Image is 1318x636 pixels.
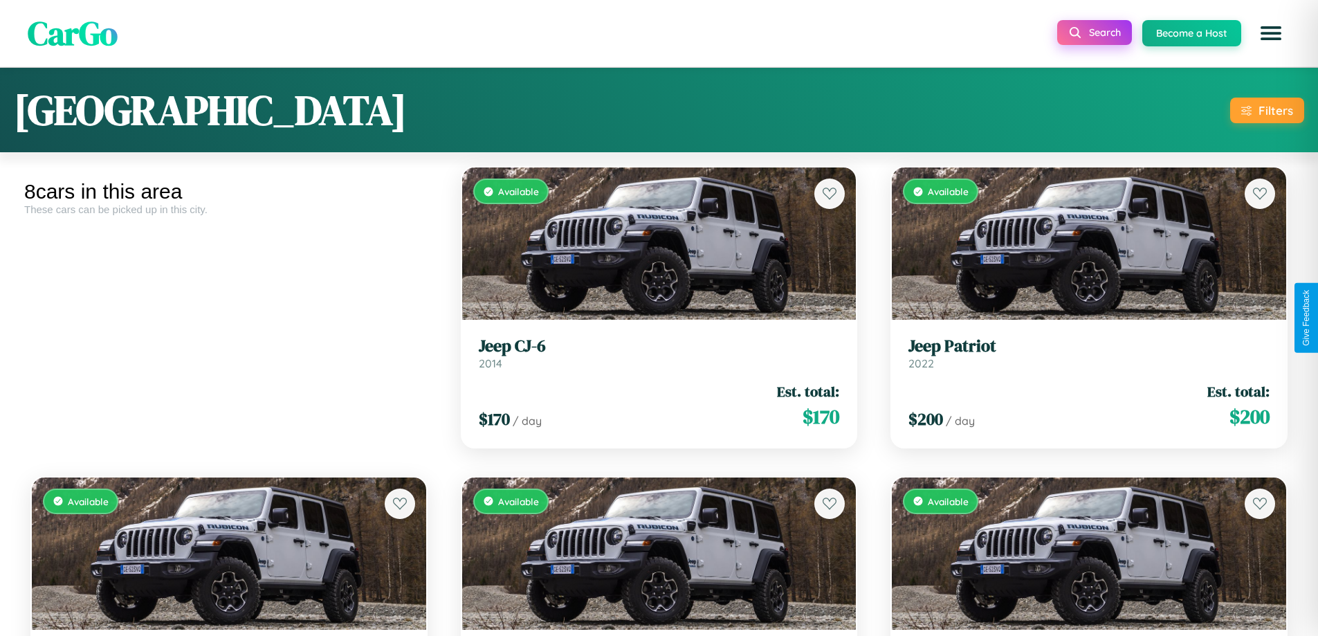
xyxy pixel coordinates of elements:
span: Available [928,185,969,197]
span: Available [68,496,109,507]
span: $ 170 [803,403,839,430]
span: 2022 [908,356,934,370]
div: These cars can be picked up in this city. [24,203,434,215]
a: Jeep Patriot2022 [908,336,1270,370]
h1: [GEOGRAPHIC_DATA] [14,82,407,138]
span: Available [498,496,539,507]
h3: Jeep Patriot [908,336,1270,356]
span: 2014 [479,356,502,370]
div: Give Feedback [1301,290,1311,346]
div: 8 cars in this area [24,180,434,203]
span: Est. total: [1207,381,1270,401]
button: Become a Host [1142,20,1241,46]
div: Filters [1258,103,1293,118]
span: Search [1089,26,1121,39]
span: CarGo [28,10,118,56]
h3: Jeep CJ-6 [479,336,840,356]
button: Open menu [1252,14,1290,53]
span: / day [946,414,975,428]
span: Available [928,496,969,507]
span: Est. total: [777,381,839,401]
span: $ 200 [1229,403,1270,430]
span: $ 170 [479,408,510,430]
span: $ 200 [908,408,943,430]
button: Filters [1230,98,1304,123]
span: Available [498,185,539,197]
span: / day [513,414,542,428]
button: Search [1057,20,1132,45]
a: Jeep CJ-62014 [479,336,840,370]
